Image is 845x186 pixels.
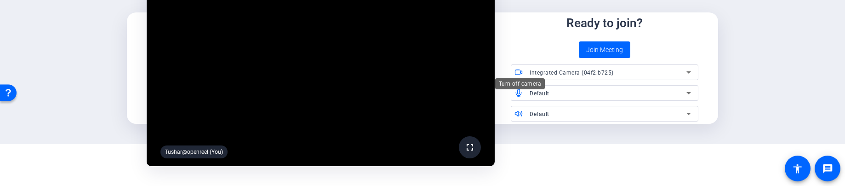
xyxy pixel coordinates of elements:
mat-icon: message [822,163,833,174]
div: Tushar@openreel (You) [160,145,228,158]
button: Join Meeting [579,41,630,58]
mat-icon: accessibility [792,163,803,174]
div: Ready to join? [566,14,643,32]
span: Default [530,111,549,117]
div: Turn off camera [495,78,545,89]
span: Integrated Camera (04f2:b725) [530,70,614,76]
mat-icon: fullscreen [464,142,475,153]
span: Default [530,90,549,97]
span: Join Meeting [586,45,623,55]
